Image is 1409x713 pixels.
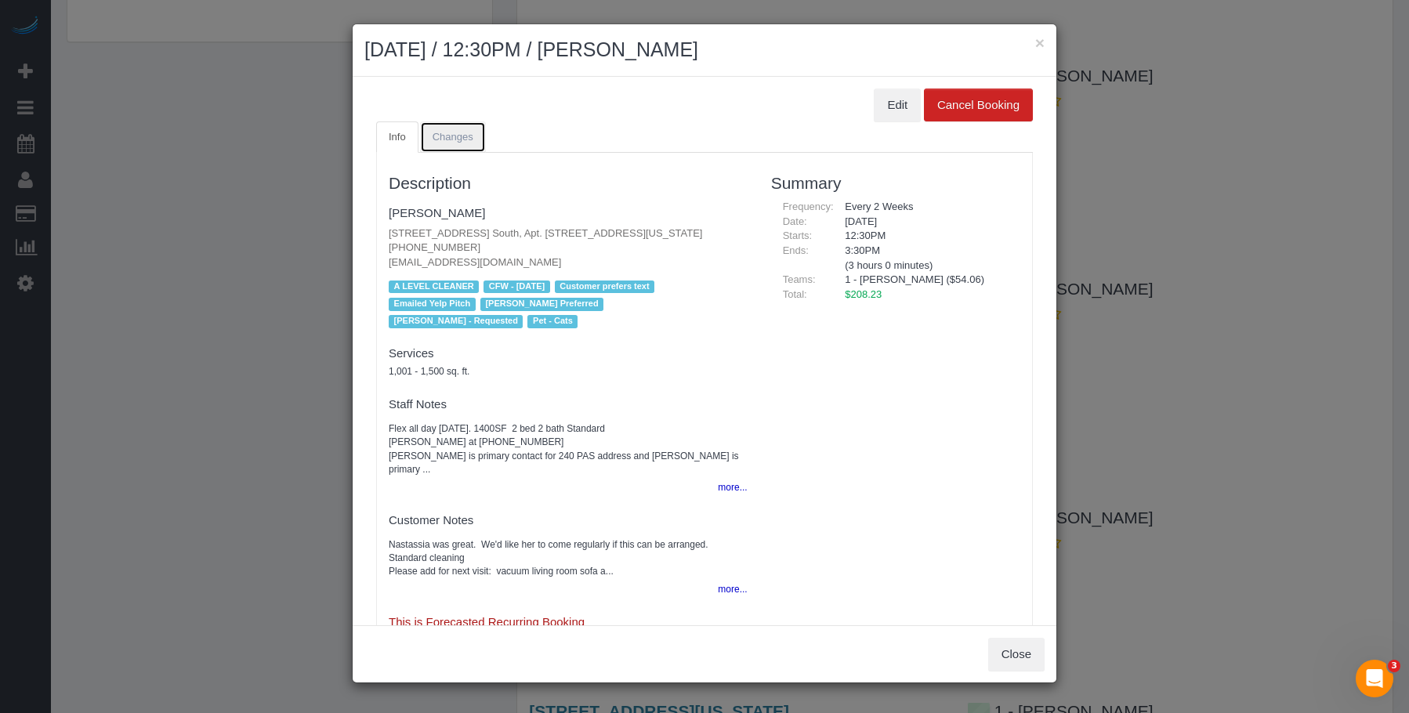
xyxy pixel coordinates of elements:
span: 3 [1388,660,1400,672]
span: Pet - Cats [527,315,578,328]
button: Cancel Booking [924,89,1033,121]
h3: Summary [771,174,1020,192]
div: 12:30PM [833,229,1020,244]
h5: 1,001 - 1,500 sq. ft. [389,367,748,377]
h3: Description [389,174,748,192]
pre: Flex all day [DATE]. 1400SF 2 bed 2 bath Standard [PERSON_NAME] at [PHONE_NUMBER] [PERSON_NAME] i... [389,422,748,476]
span: [PERSON_NAME] Preferred [480,298,603,310]
li: 1 - [PERSON_NAME] ($54.06) [845,273,1009,288]
h4: Staff Notes [389,398,748,411]
span: Customer prefers text [555,280,655,293]
span: Teams: [783,273,816,285]
a: [PERSON_NAME] [389,206,485,219]
span: Emailed Yelp Pitch [389,298,476,310]
button: more... [708,578,747,601]
p: [STREET_ADDRESS] South, Apt. [STREET_ADDRESS][US_STATE] [PHONE_NUMBER] [EMAIL_ADDRESS][DOMAIN_NAME] [389,226,748,270]
span: $208.23 [845,288,882,300]
div: 3:30PM (3 hours 0 minutes) [833,244,1020,273]
span: CFW - [DATE] [484,280,549,293]
button: more... [708,476,747,499]
button: × [1035,34,1045,51]
span: [PERSON_NAME] - Requested [389,315,523,328]
span: Frequency: [783,201,834,212]
span: Ends: [783,244,809,256]
h2: [DATE] / 12:30PM / [PERSON_NAME] [364,36,1045,64]
div: Every 2 Weeks [833,200,1020,215]
span: Info [389,131,406,143]
iframe: Intercom live chat [1356,660,1393,697]
a: Changes [420,121,486,154]
span: Total: [783,288,807,300]
pre: Nastassia was great. We'd like her to come regularly if this can be arranged. Standard cleaning P... [389,538,748,578]
span: A LEVEL CLEANER [389,280,479,293]
span: Starts: [783,230,813,241]
div: [DATE] [833,215,1020,230]
a: Info [376,121,418,154]
span: Changes [433,131,473,143]
button: Close [988,638,1045,671]
button: Edit [874,89,921,121]
h4: Services [389,347,748,360]
span: Date: [783,215,807,227]
h4: This is Forecasted Recurring Booking [389,616,748,629]
h4: Customer Notes [389,514,748,527]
